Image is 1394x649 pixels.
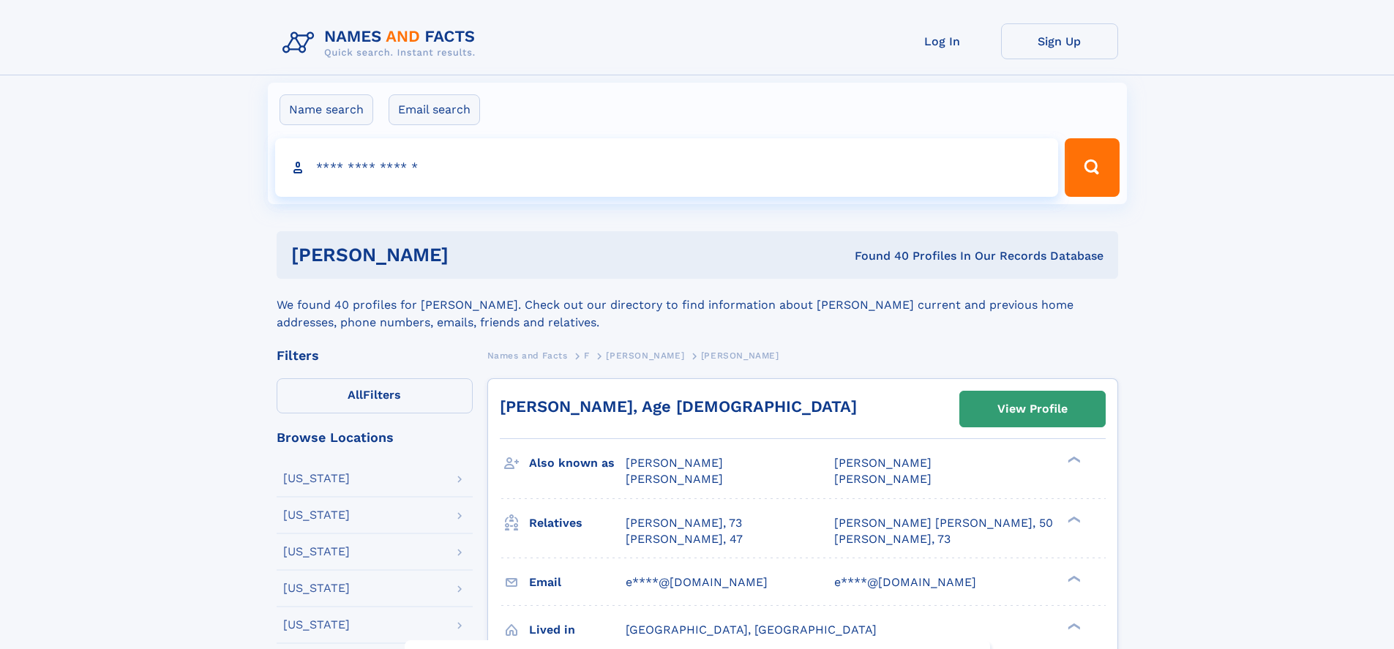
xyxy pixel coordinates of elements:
h3: Email [529,570,626,595]
div: Browse Locations [277,431,473,444]
a: [PERSON_NAME] [PERSON_NAME], 50 [834,515,1053,531]
span: [PERSON_NAME] [606,350,684,361]
div: View Profile [997,392,1068,426]
label: Name search [280,94,373,125]
span: F [584,350,590,361]
span: [PERSON_NAME] [626,472,723,486]
h1: [PERSON_NAME] [291,246,652,264]
span: All [348,388,363,402]
span: [PERSON_NAME] [834,472,932,486]
a: View Profile [960,391,1105,427]
a: [PERSON_NAME], Age [DEMOGRAPHIC_DATA] [500,397,857,416]
span: [PERSON_NAME] [834,456,932,470]
div: [US_STATE] [283,619,350,631]
div: [US_STATE] [283,473,350,484]
div: Found 40 Profiles In Our Records Database [651,248,1103,264]
div: ❯ [1064,514,1082,524]
a: [PERSON_NAME], 47 [626,531,743,547]
span: [GEOGRAPHIC_DATA], [GEOGRAPHIC_DATA] [626,623,877,637]
div: ❯ [1064,574,1082,583]
h3: Also known as [529,451,626,476]
span: [PERSON_NAME] [701,350,779,361]
h3: Lived in [529,618,626,642]
label: Email search [389,94,480,125]
div: ❯ [1064,455,1082,465]
a: [PERSON_NAME] [606,346,684,364]
div: [US_STATE] [283,582,350,594]
input: search input [275,138,1059,197]
a: Sign Up [1001,23,1118,59]
label: Filters [277,378,473,413]
div: Filters [277,349,473,362]
div: [US_STATE] [283,509,350,521]
a: [PERSON_NAME], 73 [626,515,742,531]
a: [PERSON_NAME], 73 [834,531,951,547]
div: ❯ [1064,621,1082,631]
div: [US_STATE] [283,546,350,558]
h3: Relatives [529,511,626,536]
a: Log In [884,23,1001,59]
span: [PERSON_NAME] [626,456,723,470]
div: We found 40 profiles for [PERSON_NAME]. Check out our directory to find information about [PERSON... [277,279,1118,331]
button: Search Button [1065,138,1119,197]
img: Logo Names and Facts [277,23,487,63]
a: F [584,346,590,364]
a: Names and Facts [487,346,568,364]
